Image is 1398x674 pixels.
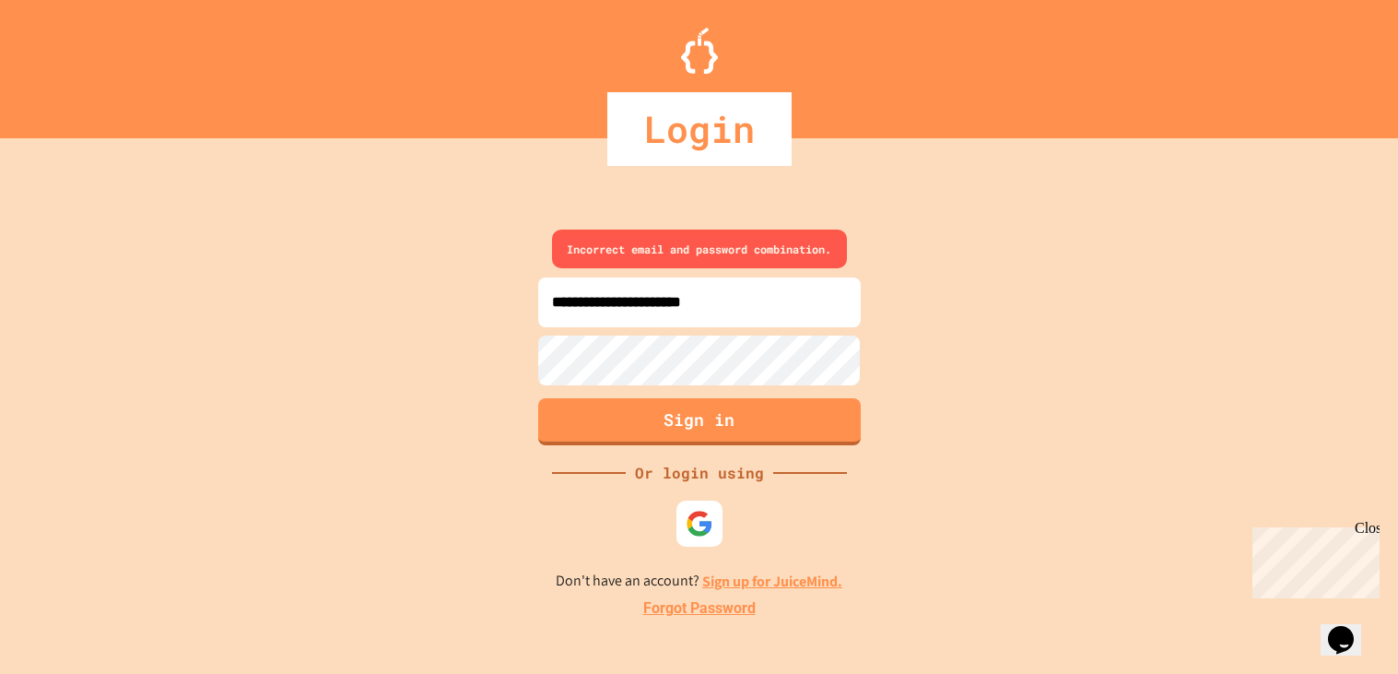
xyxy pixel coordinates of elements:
[607,92,792,166] div: Login
[686,510,713,538] img: google-icon.svg
[1321,600,1380,656] iframe: chat widget
[552,230,847,268] div: Incorrect email and password combination.
[643,597,756,620] a: Forgot Password
[556,570,842,593] p: Don't have an account?
[7,7,127,117] div: Chat with us now!Close
[681,28,718,74] img: Logo.svg
[1245,520,1380,598] iframe: chat widget
[702,572,842,591] a: Sign up for JuiceMind.
[538,398,861,445] button: Sign in
[626,462,773,484] div: Or login using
